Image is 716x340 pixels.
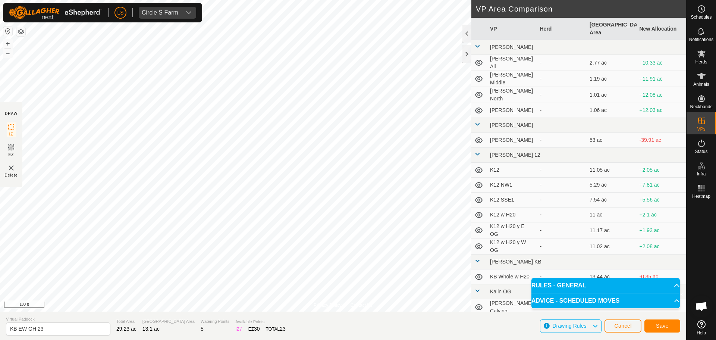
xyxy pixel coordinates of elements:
[587,269,637,284] td: 13.44 ac
[587,133,637,148] td: 53 ac
[6,316,110,322] span: Virtual Paddock
[487,208,537,222] td: K12 w H20
[540,75,584,83] div: -
[314,302,342,309] a: Privacy Policy
[540,106,584,114] div: -
[587,222,637,238] td: 11.17 ac
[637,133,687,148] td: -39.91 ac
[697,331,706,335] span: Help
[235,319,286,325] span: Available Points
[637,87,687,103] td: +12.08 ac
[614,323,632,329] span: Cancel
[487,299,537,315] td: [PERSON_NAME] Calving
[637,193,687,208] td: +5.56 ac
[351,302,373,309] a: Contact Us
[139,7,181,19] span: Circle S Farm
[490,122,533,128] span: [PERSON_NAME]
[239,326,242,332] span: 7
[587,193,637,208] td: 7.54 ac
[16,27,25,36] button: Map Layers
[531,298,619,304] span: ADVICE - SCHEDULED MOVES
[540,181,584,189] div: -
[587,208,637,222] td: 11 ac
[695,60,707,64] span: Herds
[587,178,637,193] td: 5.29 ac
[5,172,18,178] span: Delete
[697,127,705,131] span: VPs
[552,323,586,329] span: Drawing Rules
[587,103,637,118] td: 1.06 ac
[487,269,537,284] td: KB Whole w H20
[531,278,680,293] p-accordion-header: RULES - GENERAL
[3,39,12,48] button: +
[181,7,196,19] div: dropdown trigger
[691,15,712,19] span: Schedules
[637,178,687,193] td: +7.81 ac
[656,323,669,329] span: Save
[693,82,709,87] span: Animals
[695,149,707,154] span: Status
[487,18,537,40] th: VP
[587,238,637,255] td: 11.02 ac
[487,222,537,238] td: K12 w H20 y E OG
[637,222,687,238] td: +1.93 ac
[3,49,12,58] button: –
[487,133,537,148] td: [PERSON_NAME]
[690,295,713,318] div: Open chat
[637,208,687,222] td: +2.1 ac
[201,326,204,332] span: 5
[487,163,537,178] td: K12
[637,238,687,255] td: +2.08 ac
[490,259,541,265] span: [PERSON_NAME] KB
[487,71,537,87] td: [PERSON_NAME] Middle
[689,37,713,42] span: Notifications
[487,238,537,255] td: K12 w H20 y W OG
[3,27,12,36] button: Reset Map
[142,318,195,325] span: [GEOGRAPHIC_DATA] Area
[540,211,584,219] div: -
[235,325,242,333] div: IZ
[487,193,537,208] td: K12 SSE1
[587,71,637,87] td: 1.19 ac
[540,166,584,174] div: -
[487,103,537,118] td: [PERSON_NAME]
[7,163,16,172] img: VP
[531,283,586,288] span: RULES - GENERAL
[587,163,637,178] td: 11.05 ac
[540,273,584,281] div: -
[540,59,584,67] div: -
[487,87,537,103] td: [PERSON_NAME] North
[116,326,136,332] span: 29.23 ac
[587,18,637,40] th: [GEOGRAPHIC_DATA] Area
[637,18,687,40] th: New Allocation
[487,55,537,71] td: [PERSON_NAME] All
[540,243,584,250] div: -
[637,71,687,87] td: +11.91 ac
[692,194,710,199] span: Heatmap
[9,6,102,19] img: Gallagher Logo
[687,317,716,338] a: Help
[117,9,123,17] span: LS
[531,293,680,308] p-accordion-header: ADVICE - SCHEDULED MOVES
[9,152,14,157] span: EZ
[587,87,637,103] td: 1.01 ac
[490,152,540,158] span: [PERSON_NAME] 12
[490,288,511,294] span: Kalin OG
[604,319,641,333] button: Cancel
[540,196,584,204] div: -
[690,105,712,109] span: Neckbands
[487,178,537,193] td: K12 NW1
[280,326,286,332] span: 23
[540,136,584,144] div: -
[5,111,18,116] div: DRAW
[9,131,13,137] span: IZ
[142,10,178,16] div: Circle S Farm
[537,18,587,40] th: Herd
[490,44,533,50] span: [PERSON_NAME]
[540,227,584,234] div: -
[697,172,706,176] span: Infra
[266,325,286,333] div: TOTAL
[644,319,680,333] button: Save
[587,55,637,71] td: 2.77 ac
[637,269,687,284] td: -0.35 ac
